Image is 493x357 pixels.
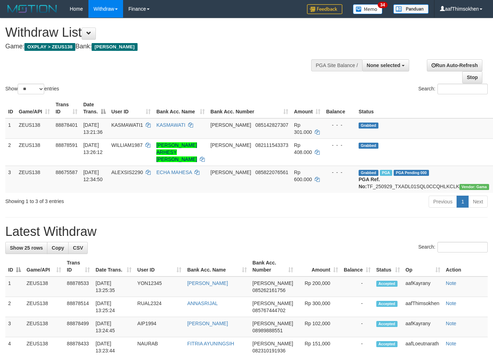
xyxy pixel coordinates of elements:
[111,142,143,148] span: WILLIAM1987
[10,245,43,251] span: Show 25 rows
[56,169,77,175] span: 88675587
[184,256,249,276] th: Bank Acc. Name: activate to sort column ascending
[296,317,341,337] td: Rp 102,000
[326,169,353,176] div: - - -
[18,84,44,94] select: Showentries
[24,297,64,317] td: ZEUS138
[353,4,383,14] img: Button%20Memo.svg
[359,143,378,149] span: Grabbed
[5,43,321,50] h4: Game: Bank:
[437,84,488,94] input: Search:
[5,25,321,40] h1: Withdraw List
[446,301,457,306] a: Note
[156,169,192,175] a: ECHA MAHESA
[210,122,251,128] span: [PERSON_NAME]
[253,287,285,293] span: Copy 085262161756 to clipboard
[111,122,143,128] span: KASMAWATI1
[5,242,47,254] a: Show 25 rows
[255,169,288,175] span: Copy 085822076561 to clipboard
[380,170,392,176] span: Marked by aafpengsreynich
[187,301,217,306] a: ANNASRIJAL
[111,169,143,175] span: ALEXSIS2290
[5,317,24,337] td: 3
[255,142,288,148] span: Copy 082111543373 to clipboard
[376,321,398,327] span: Accepted
[253,341,293,346] span: [PERSON_NAME]
[341,317,373,337] td: -
[92,43,137,51] span: [PERSON_NAME]
[403,276,443,297] td: aafKayrany
[356,166,492,193] td: TF_250929_TXADL01SQL0CCQHLKCLK
[5,4,59,14] img: MOTION_logo.png
[367,63,400,68] span: None selected
[443,256,488,276] th: Action
[323,98,356,118] th: Balance
[134,297,184,317] td: RUAL2324
[16,98,53,118] th: Game/API: activate to sort column ascending
[64,317,93,337] td: 88878499
[394,170,429,176] span: PGA Pending
[437,242,488,252] input: Search:
[296,256,341,276] th: Amount: activate to sort column ascending
[429,196,457,208] a: Previous
[326,121,353,129] div: - - -
[253,328,283,333] span: Copy 08989888551 to clipboard
[326,142,353,149] div: - - -
[418,84,488,94] label: Search:
[393,4,429,14] img: panduan.png
[24,276,64,297] td: ZEUS138
[47,242,69,254] a: Copy
[52,245,64,251] span: Copy
[294,142,312,155] span: Rp 408.000
[5,297,24,317] td: 2
[457,196,469,208] a: 1
[378,2,387,8] span: 34
[376,281,398,287] span: Accepted
[418,242,488,252] label: Search:
[24,256,64,276] th: Game/API: activate to sort column ascending
[468,196,488,208] a: Next
[5,98,16,118] th: ID
[311,59,362,71] div: PGA Site Balance /
[341,276,373,297] td: -
[210,169,251,175] span: [PERSON_NAME]
[294,122,312,135] span: Rp 301.000
[359,177,380,189] b: PGA Ref. No:
[187,321,228,326] a: [PERSON_NAME]
[296,297,341,317] td: Rp 300,000
[156,142,197,162] a: [PERSON_NAME] ARHESY [PERSON_NAME]
[5,225,488,239] h1: Latest Withdraw
[53,98,80,118] th: Trans ID: activate to sort column ascending
[93,256,134,276] th: Date Trans.: activate to sort column ascending
[253,321,293,326] span: [PERSON_NAME]
[250,256,296,276] th: Bank Acc. Number: activate to sort column ascending
[16,166,53,193] td: ZEUS138
[446,341,457,346] a: Note
[446,280,457,286] a: Note
[446,321,457,326] a: Note
[359,123,378,129] span: Grabbed
[376,341,398,347] span: Accepted
[253,308,285,313] span: Copy 085767444702 to clipboard
[403,317,443,337] td: aafKayrany
[362,59,409,71] button: None selected
[253,280,293,286] span: [PERSON_NAME]
[5,256,24,276] th: ID: activate to sort column descending
[16,118,53,139] td: ZEUS138
[403,256,443,276] th: Op: activate to sort column ascending
[5,138,16,166] td: 2
[16,138,53,166] td: ZEUS138
[210,142,251,148] span: [PERSON_NAME]
[403,297,443,317] td: aafThimsokhen
[5,276,24,297] td: 1
[156,122,185,128] a: KASMAWATI
[307,4,342,14] img: Feedback.jpg
[153,98,208,118] th: Bank Acc. Name: activate to sort column ascending
[373,256,403,276] th: Status: activate to sort column ascending
[253,348,285,353] span: Copy 082310191936 to clipboard
[291,98,323,118] th: Amount: activate to sort column ascending
[83,122,103,135] span: [DATE] 13:21:36
[134,256,184,276] th: User ID: activate to sort column ascending
[83,169,103,182] span: [DATE] 12:34:50
[134,276,184,297] td: YON12345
